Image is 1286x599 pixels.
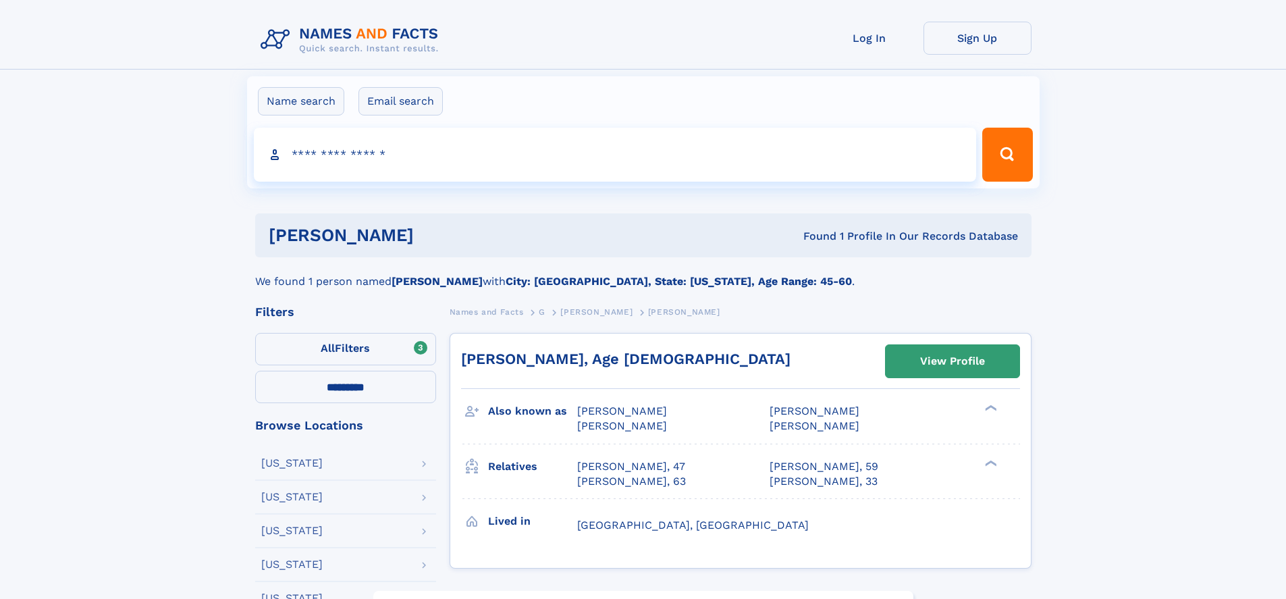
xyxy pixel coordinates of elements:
[648,307,720,317] span: [PERSON_NAME]
[258,87,344,115] label: Name search
[539,303,545,320] a: G
[920,346,985,377] div: View Profile
[261,525,323,536] div: [US_STATE]
[255,257,1032,290] div: We found 1 person named with .
[770,459,878,474] a: [PERSON_NAME], 59
[608,229,1018,244] div: Found 1 Profile In Our Records Database
[770,419,859,432] span: [PERSON_NAME]
[770,405,859,417] span: [PERSON_NAME]
[450,303,524,320] a: Names and Facts
[560,307,633,317] span: [PERSON_NAME]
[886,345,1019,377] a: View Profile
[577,419,667,432] span: [PERSON_NAME]
[488,400,577,423] h3: Also known as
[560,303,633,320] a: [PERSON_NAME]
[321,342,335,355] span: All
[392,275,483,288] b: [PERSON_NAME]
[770,474,878,489] a: [PERSON_NAME], 33
[577,519,809,531] span: [GEOGRAPHIC_DATA], [GEOGRAPHIC_DATA]
[261,492,323,502] div: [US_STATE]
[982,128,1032,182] button: Search Button
[488,510,577,533] h3: Lived in
[255,419,436,432] div: Browse Locations
[254,128,977,182] input: search input
[261,559,323,570] div: [US_STATE]
[577,474,686,489] a: [PERSON_NAME], 63
[923,22,1032,55] a: Sign Up
[255,306,436,318] div: Filters
[982,459,998,467] div: ❯
[815,22,923,55] a: Log In
[539,307,545,317] span: G
[506,275,852,288] b: City: [GEOGRAPHIC_DATA], State: [US_STATE], Age Range: 45-60
[255,333,436,365] label: Filters
[261,458,323,469] div: [US_STATE]
[577,459,685,474] a: [PERSON_NAME], 47
[577,405,667,417] span: [PERSON_NAME]
[982,404,998,413] div: ❯
[255,22,450,58] img: Logo Names and Facts
[488,455,577,478] h3: Relatives
[358,87,443,115] label: Email search
[269,227,609,244] h1: [PERSON_NAME]
[461,350,791,367] a: [PERSON_NAME], Age [DEMOGRAPHIC_DATA]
